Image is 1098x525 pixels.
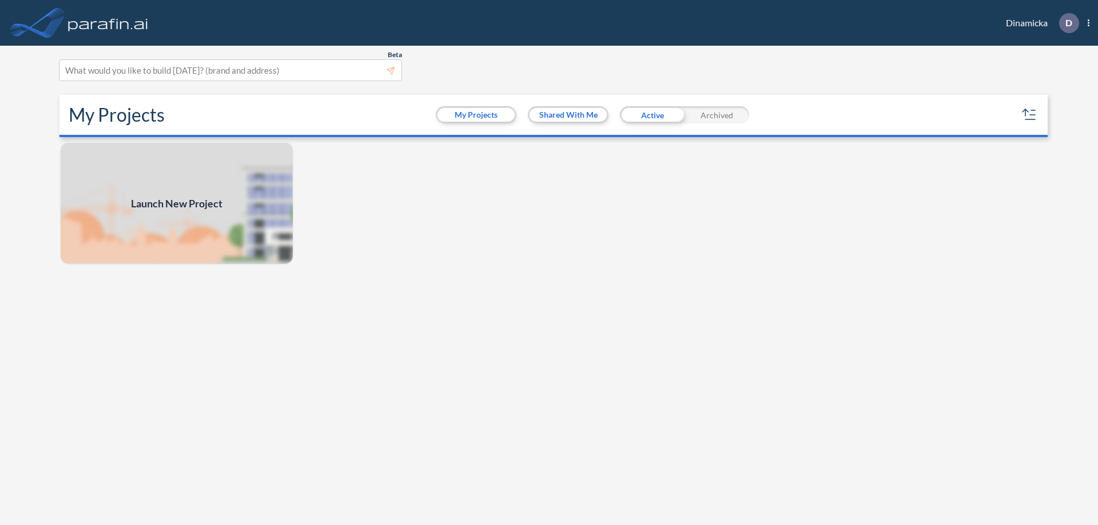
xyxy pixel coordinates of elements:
[530,108,607,122] button: Shared With Me
[620,106,685,123] div: Active
[437,108,515,122] button: My Projects
[66,11,150,34] img: logo
[1065,18,1072,28] p: D
[131,196,222,211] span: Launch New Project
[1020,106,1039,124] button: sort
[685,106,749,123] div: Archived
[59,142,294,265] a: Launch New Project
[69,104,165,126] h2: My Projects
[388,50,402,59] span: Beta
[989,13,1089,33] div: Dinamicka
[59,142,294,265] img: add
